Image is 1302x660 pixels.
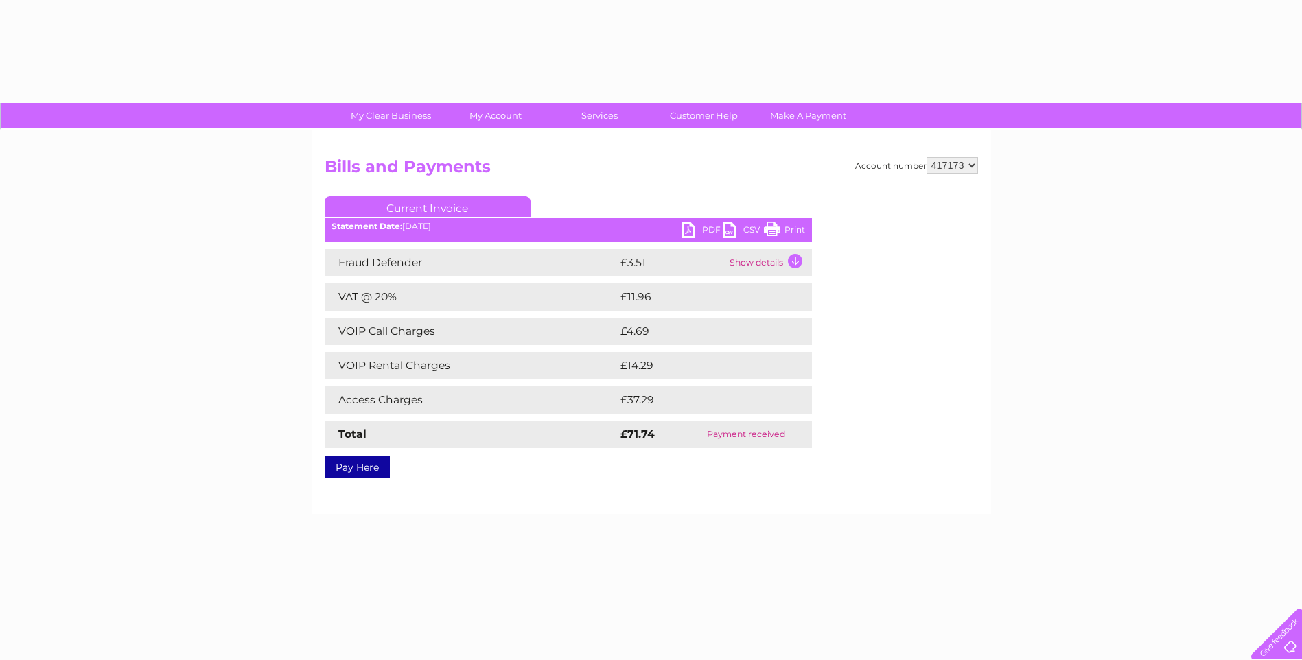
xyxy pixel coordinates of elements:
[620,427,655,440] strong: £71.74
[325,157,978,183] h2: Bills and Payments
[325,222,812,231] div: [DATE]
[617,318,780,345] td: £4.69
[325,283,617,311] td: VAT @ 20%
[334,103,447,128] a: My Clear Business
[752,103,865,128] a: Make A Payment
[338,427,367,440] strong: Total
[325,352,617,379] td: VOIP Rental Charges
[855,157,978,174] div: Account number
[325,196,531,217] a: Current Invoice
[764,222,805,241] a: Print
[680,421,811,448] td: Payment received
[439,103,552,128] a: My Account
[325,318,617,345] td: VOIP Call Charges
[617,283,782,311] td: £11.96
[647,103,760,128] a: Customer Help
[332,221,402,231] b: Statement Date:
[726,249,812,276] td: Show details
[325,386,617,414] td: Access Charges
[617,249,726,276] td: £3.51
[617,352,783,379] td: £14.29
[325,249,617,276] td: Fraud Defender
[543,103,656,128] a: Services
[617,386,784,414] td: £37.29
[325,456,390,478] a: Pay Here
[723,222,764,241] a: CSV
[682,222,723,241] a: PDF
